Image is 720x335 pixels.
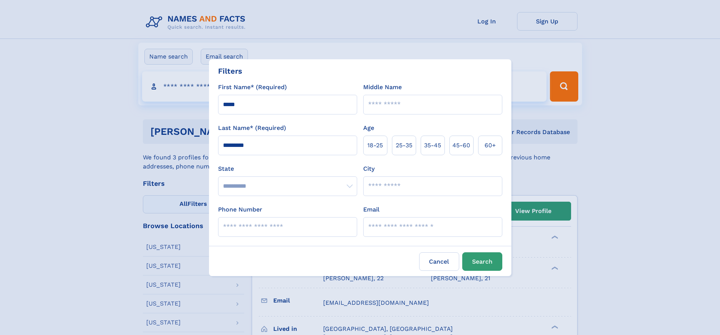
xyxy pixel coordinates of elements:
[363,124,374,133] label: Age
[218,164,357,173] label: State
[218,83,287,92] label: First Name* (Required)
[363,164,375,173] label: City
[218,124,286,133] label: Last Name* (Required)
[218,205,262,214] label: Phone Number
[452,141,470,150] span: 45‑60
[396,141,412,150] span: 25‑35
[485,141,496,150] span: 60+
[218,65,242,77] div: Filters
[419,252,459,271] label: Cancel
[363,205,379,214] label: Email
[363,83,402,92] label: Middle Name
[462,252,502,271] button: Search
[367,141,383,150] span: 18‑25
[424,141,441,150] span: 35‑45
